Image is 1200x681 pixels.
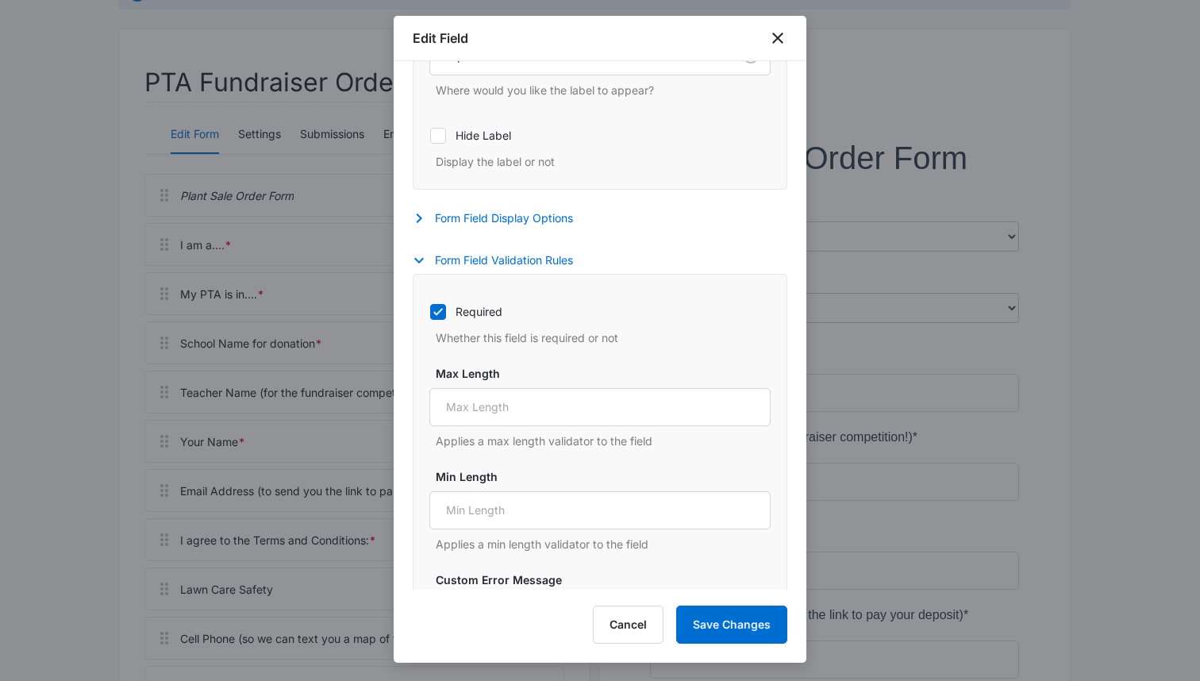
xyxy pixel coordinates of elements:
label: I will attend (or send a friend) to pick up my plants (save $25 on a delivery fee). [16,625,369,664]
p: Applies a max length validator to the field [436,433,771,449]
button: close [768,29,787,48]
label: Min Length [436,468,777,485]
button: Form Field Validation Rules [413,251,589,270]
button: Save Changes [676,606,787,644]
p: Display the label or not [436,153,771,170]
button: Form Field Display Options [413,209,589,228]
label: Custom Error Message [436,571,777,588]
label: Max Length [436,365,777,382]
label: Hide Label [429,127,771,144]
label: My tray of 20 plants (4" pots) will have 10 types of plants (2 plants of each type) or 20 types (... [16,581,369,619]
input: Min Length [429,491,771,529]
button: Cancel [593,606,663,644]
p: Applies a min length validator to the field [436,536,771,552]
label: Required [429,303,771,320]
h1: Edit Field [413,29,468,48]
p: Whether this field is required or not [436,329,771,346]
input: Max Length [429,388,771,426]
p: Where would you like the label to appear? [436,82,771,98]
